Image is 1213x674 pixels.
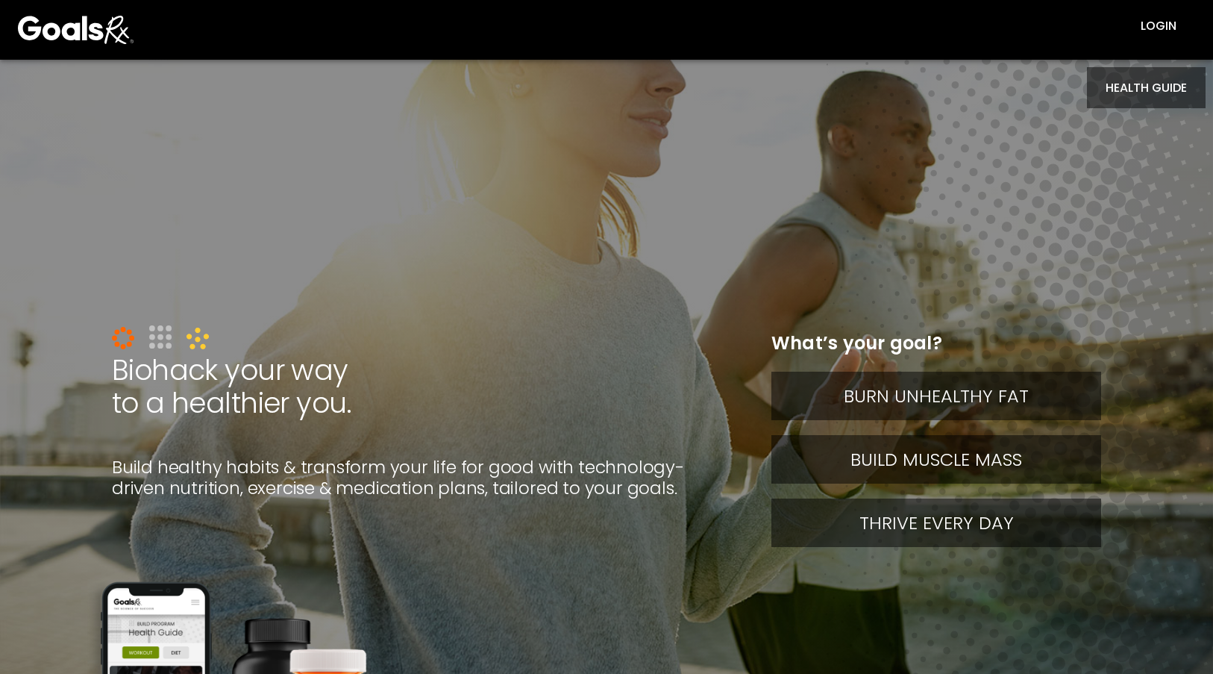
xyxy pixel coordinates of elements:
p: What’s your goal? [771,330,1101,357]
img: burn-icon.2bfaa692.svg [112,327,134,349]
button: Thrive every day [771,499,1101,547]
button: Build muscle mass [771,435,1101,484]
h1: Biohack your way to a healthier you. [112,354,689,419]
button: Burn unhealthy fat [771,372,1101,420]
h2: Build healthy habits & transform your life for good with technology-driven nutrition, exercise & ... [112,457,689,499]
img: build-icon.03ee501b.svg [149,325,172,349]
img: thrive-icon.4f055b23.png [187,328,209,349]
